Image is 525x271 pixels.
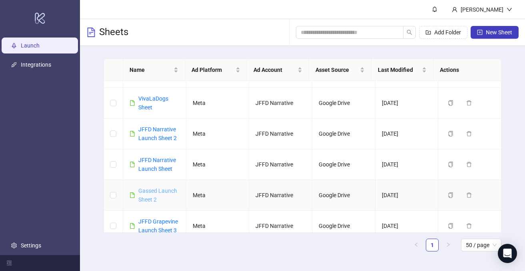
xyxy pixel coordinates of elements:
[186,180,250,211] td: Meta
[138,188,177,203] a: Gassed Launch Sheet 2
[130,131,135,136] span: file
[452,7,457,12] span: user
[432,6,437,12] span: bell
[186,211,250,241] td: Meta
[6,260,12,266] span: menu-fold
[315,65,358,74] span: Asset Source
[130,100,135,106] span: file
[312,149,375,180] td: Google Drive
[486,29,512,36] span: New Sheet
[130,65,172,74] span: Name
[466,223,472,229] span: delete
[86,28,96,37] span: file-text
[471,26,519,39] button: New Sheet
[434,29,461,36] span: Add Folder
[466,131,472,136] span: delete
[247,59,309,81] th: Ad Account
[309,59,371,81] th: Asset Source
[448,162,453,167] span: copy
[442,239,455,251] button: right
[448,192,453,198] span: copy
[498,244,517,263] div: Open Intercom Messenger
[419,26,467,39] button: Add Folder
[466,192,472,198] span: delete
[375,149,439,180] td: [DATE]
[466,239,497,251] span: 50 / page
[442,239,455,251] li: Next Page
[477,30,483,35] span: plus-square
[312,119,375,149] td: Google Drive
[433,59,495,81] th: Actions
[185,59,247,81] th: Ad Platform
[448,100,453,106] span: copy
[425,30,431,35] span: folder-add
[378,65,420,74] span: Last Modified
[138,218,178,233] a: JFFD Grapevine Launch Sheet 3
[130,223,135,229] span: file
[21,242,41,249] a: Settings
[186,149,250,180] td: Meta
[446,242,451,247] span: right
[130,192,135,198] span: file
[312,211,375,241] td: Google Drive
[312,88,375,119] td: Google Drive
[426,239,438,251] a: 1
[410,239,423,251] button: left
[312,180,375,211] td: Google Drive
[138,126,177,141] a: JFFD Narrative Launch Sheet 2
[466,162,472,167] span: delete
[186,88,250,119] td: Meta
[21,43,40,49] a: Launch
[466,100,472,106] span: delete
[375,119,439,149] td: [DATE]
[254,65,296,74] span: Ad Account
[407,30,412,35] span: search
[249,180,312,211] td: JFFD Narrative
[461,239,501,251] div: Page Size
[21,62,51,68] a: Integrations
[186,119,250,149] td: Meta
[426,239,439,251] li: 1
[123,59,185,81] th: Name
[138,95,168,111] a: VivaLaDogs Sheet
[448,131,453,136] span: copy
[507,7,512,12] span: down
[457,5,507,14] div: [PERSON_NAME]
[375,88,439,119] td: [DATE]
[130,162,135,167] span: file
[375,211,439,241] td: [DATE]
[371,59,433,81] th: Last Modified
[138,157,176,172] a: JFFD Narrative Launch Sheet
[414,242,419,247] span: left
[448,223,453,229] span: copy
[192,65,234,74] span: Ad Platform
[249,119,312,149] td: JFFD Narrative
[249,211,312,241] td: JFFD Narrative
[249,149,312,180] td: JFFD Narrative
[99,26,128,39] h3: Sheets
[375,180,439,211] td: [DATE]
[410,239,423,251] li: Previous Page
[249,88,312,119] td: JFFD Narrative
